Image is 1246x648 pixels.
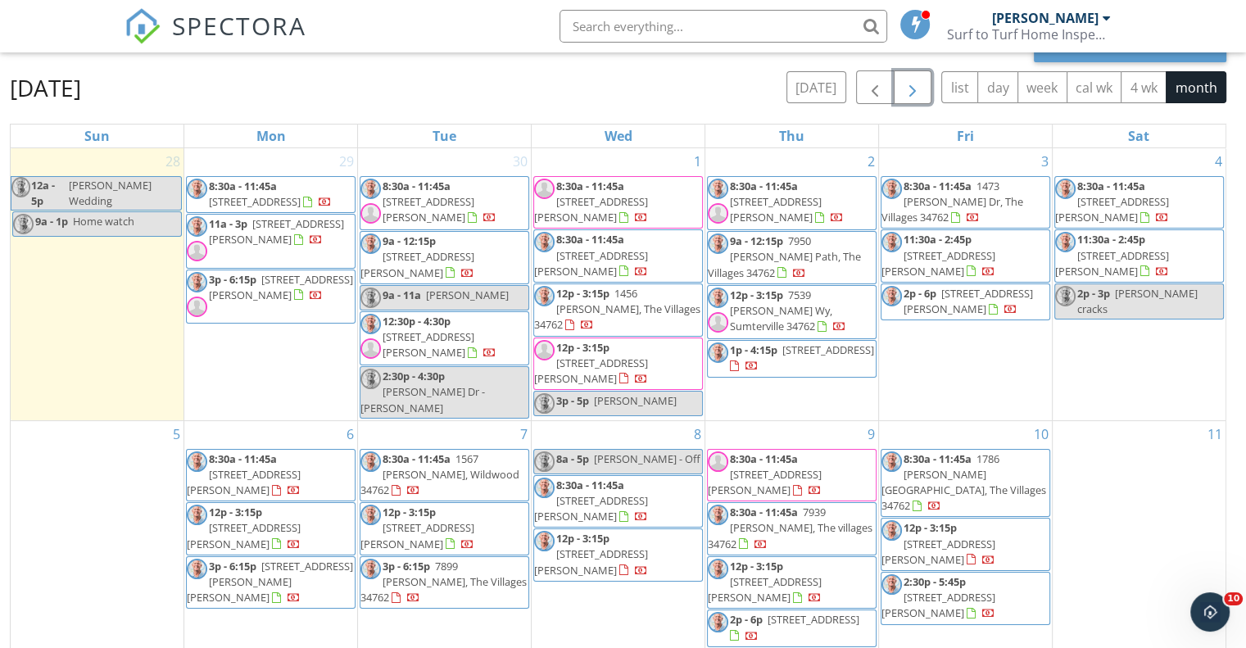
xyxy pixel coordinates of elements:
a: 12p - 3:15p 7539 [PERSON_NAME] Wy, Sumterville 34762 [707,285,877,339]
a: 3p - 6:15p [STREET_ADDRESS][PERSON_NAME][PERSON_NAME] [186,556,356,609]
td: Go to October 2, 2025 [705,148,878,420]
a: 12p - 3:15p [STREET_ADDRESS][PERSON_NAME] [186,502,356,555]
span: [STREET_ADDRESS][PERSON_NAME] [534,546,648,577]
span: [STREET_ADDRESS][PERSON_NAME] [708,467,822,497]
a: 12p - 3:15p [STREET_ADDRESS][PERSON_NAME] [360,502,529,555]
a: 12p - 3:15p [STREET_ADDRESS][PERSON_NAME] [534,531,648,577]
a: 12p - 3:15p 1456 [PERSON_NAME], The Villages 34762 [534,286,700,332]
a: 9a - 12:15p [STREET_ADDRESS][PERSON_NAME] [360,231,529,284]
span: 12p - 3:15p [730,288,783,302]
img: tom_stevens_profile_pic.jpg [534,393,555,414]
span: 11a - 3p [209,216,247,231]
a: Go to October 6, 2025 [343,421,357,447]
td: Go to October 1, 2025 [532,148,705,420]
a: 8:30a - 11:45a [STREET_ADDRESS][PERSON_NAME] [534,478,648,523]
td: Go to September 28, 2025 [11,148,184,420]
span: 8:30a - 11:45a [730,451,798,466]
span: Home watch [73,214,134,229]
span: 3p - 6:15p [209,559,256,573]
a: Go to October 4, 2025 [1212,148,1226,174]
a: 11:30a - 2:45p [STREET_ADDRESS][PERSON_NAME] [881,229,1050,283]
span: 12p - 3:15p [730,559,783,573]
a: Go to September 28, 2025 [162,148,184,174]
a: 8:30a - 11:45a 1473 [PERSON_NAME] Dr, The Villages 34762 [881,176,1050,229]
a: 8:30a - 11:45a [STREET_ADDRESS][PERSON_NAME] [383,179,496,224]
a: Go to October 3, 2025 [1038,148,1052,174]
img: The Best Home Inspection Software - Spectora [125,8,161,44]
a: Wednesday [600,125,635,147]
a: 8:30a - 11:45a 1786 [PERSON_NAME][GEOGRAPHIC_DATA], The Villages 34762 [881,451,1046,514]
span: 8:30a - 11:45a [1077,179,1145,193]
a: Go to October 2, 2025 [864,148,878,174]
a: 8:30a - 11:45a [STREET_ADDRESS][PERSON_NAME] [707,176,877,230]
button: cal wk [1067,71,1122,103]
a: 8:30a - 11:45a [STREET_ADDRESS] [209,179,332,209]
span: 2p - 6p [904,286,936,301]
img: default-user-f0147aede5fd5fa78ca7ade42f37bd4542148d508eef1c3d3ea960f66861d68b.jpg [187,241,207,261]
img: tom_stevens_profile_pic.jpg [13,214,34,234]
button: list [941,71,978,103]
a: 12p - 3:15p [STREET_ADDRESS][PERSON_NAME] [187,505,301,551]
a: Friday [954,125,977,147]
a: 8:30a - 11:45a [STREET_ADDRESS][PERSON_NAME] [533,229,703,283]
a: 8:30a - 11:45a 1567 [PERSON_NAME], Wildwood 34762 [360,449,529,502]
span: [STREET_ADDRESS] [782,342,874,357]
a: 12p - 3:15p [STREET_ADDRESS][PERSON_NAME] [360,505,474,551]
span: 7950 [PERSON_NAME] Path, The Villages 34762 [708,233,861,279]
span: 1786 [PERSON_NAME][GEOGRAPHIC_DATA], The Villages 34762 [881,451,1046,514]
span: 12p - 3:15p [904,520,957,535]
img: default-user-f0147aede5fd5fa78ca7ade42f37bd4542148d508eef1c3d3ea960f66861d68b.jpg [708,312,728,333]
img: tom_stevens_profile_pic.jpg [708,559,728,579]
a: 9a - 12:15p 7950 [PERSON_NAME] Path, The Villages 34762 [707,231,877,284]
span: [STREET_ADDRESS][PERSON_NAME] [209,216,344,247]
a: Go to October 7, 2025 [517,421,531,447]
a: Go to October 10, 2025 [1031,421,1052,447]
img: default-user-f0147aede5fd5fa78ca7ade42f37bd4542148d508eef1c3d3ea960f66861d68b.jpg [708,451,728,472]
img: tom_stevens_profile_pic.jpg [360,559,381,579]
a: 12p - 3:15p [STREET_ADDRESS][PERSON_NAME] [881,520,995,566]
span: [STREET_ADDRESS] [209,194,301,209]
img: tom_stevens_profile_pic.jpg [360,451,381,472]
span: 8:30a - 11:45a [383,451,451,466]
span: [PERSON_NAME] [426,288,509,302]
a: 8:30a - 11:45a [STREET_ADDRESS][PERSON_NAME] [708,451,822,497]
button: month [1166,71,1226,103]
span: [STREET_ADDRESS][PERSON_NAME] [904,286,1033,316]
a: 8:30a - 11:45a [STREET_ADDRESS][PERSON_NAME] [707,449,877,502]
img: tom_stevens_profile_pic.jpg [708,612,728,632]
span: 11:30a - 2:45p [1077,232,1145,247]
span: 3p - 6:15p [383,559,430,573]
img: tom_stevens_profile_pic.jpg [708,179,728,199]
span: [STREET_ADDRESS][PERSON_NAME] [1055,194,1169,224]
a: 8:30a - 11:45a 1567 [PERSON_NAME], Wildwood 34762 [360,451,519,497]
div: Surf to Turf Home Inspections [947,26,1111,43]
span: [STREET_ADDRESS][PERSON_NAME] [708,574,822,605]
span: 8:30a - 11:45a [209,451,277,466]
img: tom_stevens_profile_pic.jpg [708,288,728,308]
span: 12p - 3:15p [209,505,262,519]
img: default-user-f0147aede5fd5fa78ca7ade42f37bd4542148d508eef1c3d3ea960f66861d68b.jpg [534,340,555,360]
span: 1567 [PERSON_NAME], Wildwood 34762 [360,451,519,497]
img: tom_stevens_profile_pic.jpg [881,232,902,252]
a: 8:30a - 11:45a 7939 [PERSON_NAME], The villages 34762 [707,502,877,555]
span: [PERSON_NAME] Dr - [PERSON_NAME] [360,384,485,415]
span: [STREET_ADDRESS][PERSON_NAME] [187,467,301,497]
img: tom_stevens_profile_pic.jpg [881,574,902,595]
span: 12p - 3:15p [556,340,609,355]
span: [STREET_ADDRESS][PERSON_NAME] [383,329,474,360]
a: 8:30a - 11:45a 1786 [PERSON_NAME][GEOGRAPHIC_DATA], The Villages 34762 [881,449,1050,518]
a: Tuesday [429,125,460,147]
a: 8:30a - 11:45a 1473 [PERSON_NAME] Dr, The Villages 34762 [881,179,1023,224]
a: Go to October 9, 2025 [864,421,878,447]
img: tom_stevens_profile_pic.jpg [360,314,381,334]
a: 2p - 6p [STREET_ADDRESS][PERSON_NAME] [904,286,1033,316]
span: [STREET_ADDRESS][PERSON_NAME] [881,248,995,279]
span: [STREET_ADDRESS] [768,612,859,627]
img: tom_stevens_profile_pic.jpg [11,177,30,197]
img: tom_stevens_profile_pic.jpg [708,342,728,363]
a: Go to September 30, 2025 [510,148,531,174]
span: 8:30a - 11:45a [209,179,277,193]
span: 8:30a - 11:45a [904,179,972,193]
a: 3p - 6:15p [STREET_ADDRESS][PERSON_NAME] [209,272,353,302]
span: 7899 [PERSON_NAME], The Villages 34762 [360,559,527,605]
